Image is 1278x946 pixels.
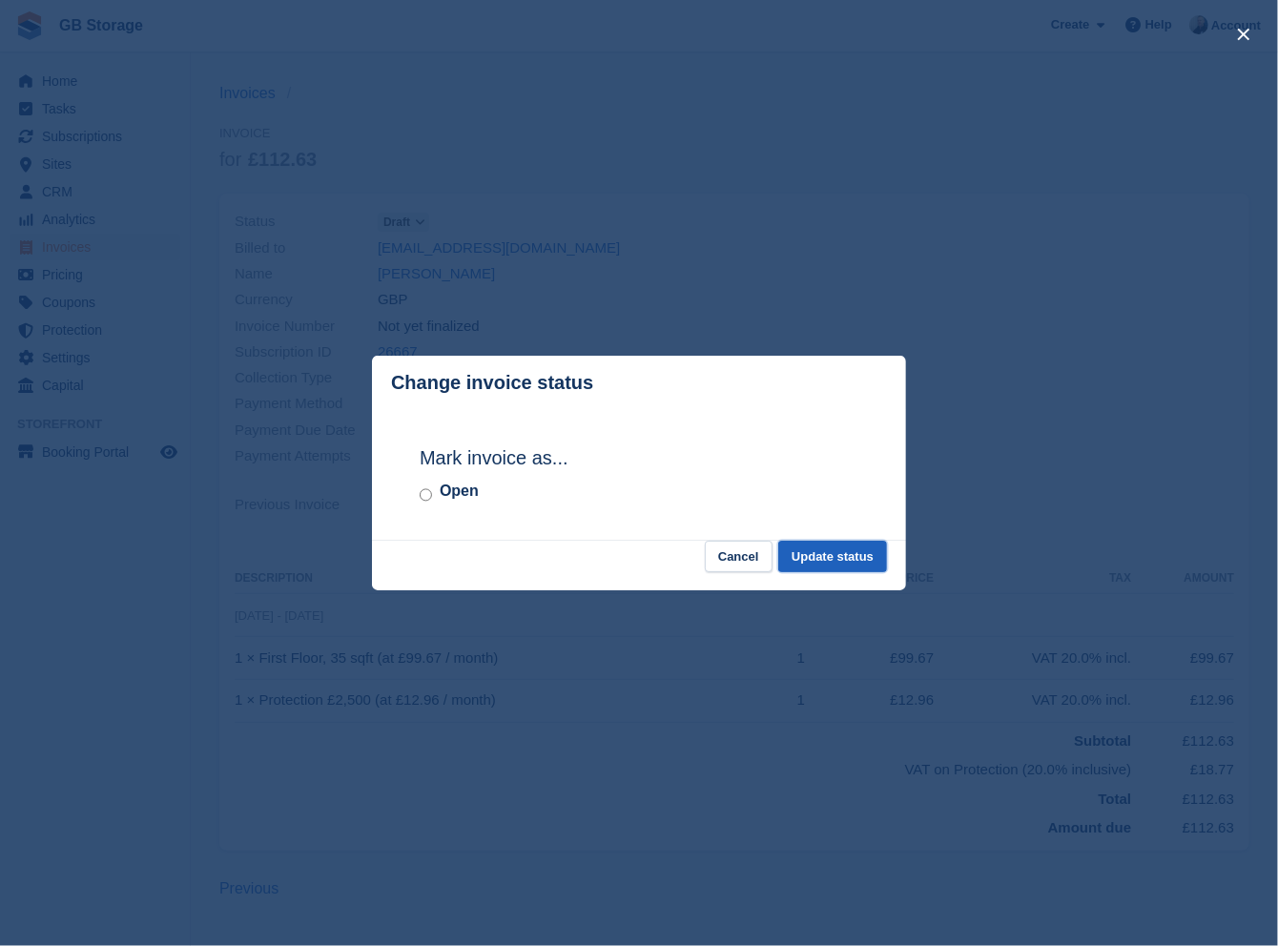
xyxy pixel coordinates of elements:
[440,480,479,503] label: Open
[391,372,593,394] p: Change invoice status
[1228,19,1259,50] button: close
[420,443,858,472] h2: Mark invoice as...
[778,541,887,572] button: Update status
[705,541,773,572] button: Cancel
